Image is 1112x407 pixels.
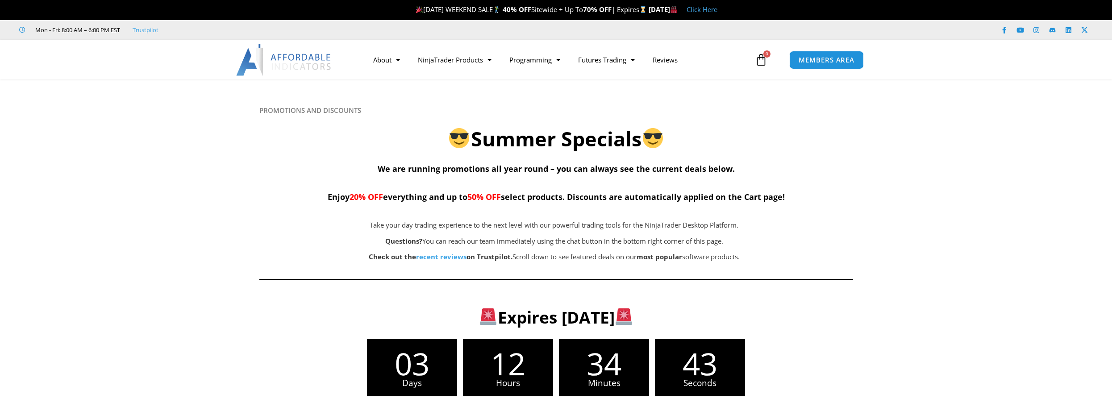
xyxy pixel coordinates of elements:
span: 20% OFF [350,191,383,202]
strong: Questions? [385,237,422,245]
h3: Expires [DATE] [274,307,838,328]
b: most popular [637,252,682,261]
a: Reviews [644,50,687,70]
a: MEMBERS AREA [789,51,864,69]
img: 🎉 [416,6,423,13]
span: MEMBERS AREA [799,57,854,63]
img: 😎 [449,128,469,148]
span: Hours [463,379,553,387]
span: 50% OFF [467,191,501,202]
span: 0 [763,50,770,58]
a: Futures Trading [569,50,644,70]
span: Take your day trading experience to the next level with our powerful trading tools for the NinjaT... [370,220,738,229]
p: Scroll down to see featured deals on our software products. [304,251,805,263]
img: 😎 [643,128,663,148]
img: 🚨 [616,308,632,325]
img: 🏌️‍♂️ [493,6,500,13]
strong: [DATE] [649,5,678,14]
a: Trustpilot [133,25,158,35]
strong: 70% OFF [583,5,612,14]
strong: Check out the on Trustpilot. [369,252,512,261]
span: Days [367,379,457,387]
span: 43 [655,348,745,379]
img: ⌛ [640,6,646,13]
h2: Summer Specials [259,126,853,152]
span: 12 [463,348,553,379]
a: NinjaTrader Products [409,50,500,70]
a: Programming [500,50,569,70]
img: 🏭 [671,6,677,13]
a: Click Here [687,5,717,14]
a: About [364,50,409,70]
span: [DATE] WEEKEND SALE Sitewide + Up To | Expires [414,5,648,14]
img: LogoAI | Affordable Indicators – NinjaTrader [236,44,332,76]
span: 03 [367,348,457,379]
span: We are running promotions all year round – you can always see the current deals below. [378,163,735,174]
span: Seconds [655,379,745,387]
img: 🚨 [480,308,496,325]
strong: 40% OFF [503,5,531,14]
span: 34 [559,348,649,379]
span: Minutes [559,379,649,387]
a: recent reviews [416,252,466,261]
span: Mon - Fri: 8:00 AM – 6:00 PM EST [33,25,120,35]
h6: PROMOTIONS AND DISCOUNTS [259,106,853,115]
p: You can reach our team immediately using the chat button in the bottom right corner of this page. [304,235,805,248]
a: 0 [741,47,781,73]
span: Enjoy everything and up to select products. Discounts are automatically applied on the Cart page! [328,191,785,202]
nav: Menu [364,50,753,70]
